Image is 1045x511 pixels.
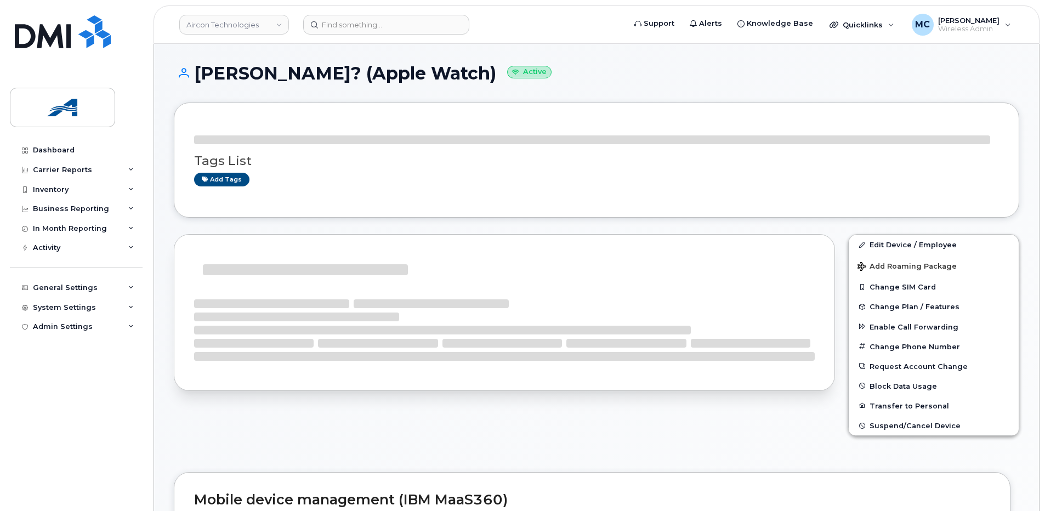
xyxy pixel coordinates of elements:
button: Enable Call Forwarding [849,317,1019,337]
small: Active [507,66,552,78]
h1: [PERSON_NAME]? (Apple Watch) [174,64,1019,83]
button: Request Account Change [849,356,1019,376]
button: Change Plan / Features [849,297,1019,316]
button: Change SIM Card [849,277,1019,297]
button: Add Roaming Package [849,254,1019,277]
button: Block Data Usage [849,376,1019,396]
span: Add Roaming Package [857,262,957,272]
span: Enable Call Forwarding [870,322,958,331]
a: Add tags [194,173,249,186]
span: Suspend/Cancel Device [870,422,961,430]
h3: Tags List [194,154,999,168]
button: Change Phone Number [849,337,1019,356]
span: Change Plan / Features [870,303,959,311]
h2: Mobile device management (IBM MaaS360) [194,492,990,508]
button: Suspend/Cancel Device [849,416,1019,435]
button: Transfer to Personal [849,396,1019,416]
a: Edit Device / Employee [849,235,1019,254]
